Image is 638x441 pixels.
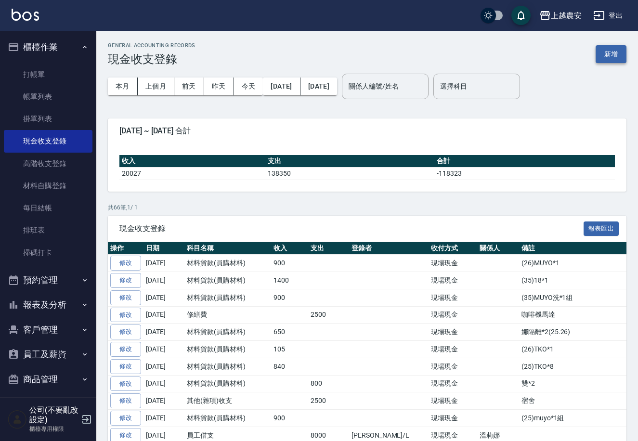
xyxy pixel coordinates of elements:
a: 修改 [110,393,141,408]
th: 收入 [119,155,265,168]
button: 今天 [234,78,263,95]
th: 收入 [271,242,308,255]
a: 掃碼打卡 [4,242,92,264]
td: [DATE] [143,341,184,358]
a: 修改 [110,376,141,391]
a: 修改 [110,290,141,305]
td: 材料貨款(員購材料) [184,375,271,392]
td: 現場現金 [429,375,477,392]
td: 材料貨款(員購材料) [184,255,271,272]
a: 掛單列表 [4,108,92,130]
td: 材料貨款(員購材料) [184,289,271,306]
button: save [511,6,531,25]
button: 員工及薪資 [4,342,92,367]
th: 科目名稱 [184,242,271,255]
td: 材料貨款(員購材料) [184,272,271,289]
p: 共 66 筆, 1 / 1 [108,203,626,212]
th: 關係人 [477,242,519,255]
button: [DATE] [263,78,300,95]
span: 現金收支登錄 [119,224,584,233]
td: 900 [271,410,308,427]
a: 修改 [110,324,141,339]
td: 現場現金 [429,255,477,272]
th: 支出 [308,242,349,255]
div: 上越農安 [551,10,582,22]
button: 新增 [596,45,626,63]
a: 現金收支登錄 [4,130,92,152]
h3: 現金收支登錄 [108,52,195,66]
a: 修改 [110,308,141,323]
td: 材料貨款(員購材料) [184,324,271,341]
td: [DATE] [143,392,184,410]
td: 138350 [265,167,434,180]
td: 650 [271,324,308,341]
button: 前天 [174,78,204,95]
td: 其他(雜項)收支 [184,392,271,410]
td: 現場現金 [429,324,477,341]
button: 昨天 [204,78,234,95]
td: 修繕費 [184,306,271,324]
a: 修改 [110,359,141,374]
a: 排班表 [4,219,92,241]
td: [DATE] [143,375,184,392]
td: [DATE] [143,324,184,341]
th: 日期 [143,242,184,255]
a: 修改 [110,342,141,357]
a: 修改 [110,411,141,426]
td: 材料貨款(員購材料) [184,341,271,358]
td: 1400 [271,272,308,289]
td: [DATE] [143,358,184,375]
img: Person [8,410,27,429]
button: 報表及分析 [4,292,92,317]
td: 現場現金 [429,358,477,375]
a: 修改 [110,273,141,288]
a: 帳單列表 [4,86,92,108]
button: 客戶管理 [4,317,92,342]
td: 900 [271,289,308,306]
th: 收付方式 [429,242,477,255]
td: 現場現金 [429,410,477,427]
td: 現場現金 [429,289,477,306]
td: [DATE] [143,289,184,306]
a: 報表匯出 [584,223,619,233]
a: 高階收支登錄 [4,153,92,175]
td: 840 [271,358,308,375]
td: 材料貨款(員購材料) [184,358,271,375]
th: 支出 [265,155,434,168]
td: [DATE] [143,410,184,427]
h2: GENERAL ACCOUNTING RECORDS [108,42,195,49]
a: 每日結帳 [4,197,92,219]
th: 合計 [434,155,615,168]
td: 現場現金 [429,341,477,358]
td: 2500 [308,392,349,410]
td: -118323 [434,167,615,180]
td: [DATE] [143,272,184,289]
button: [DATE] [300,78,337,95]
img: Logo [12,9,39,21]
th: 操作 [108,242,143,255]
button: 登出 [589,7,626,25]
span: [DATE] ~ [DATE] 合計 [119,126,615,136]
td: 現場現金 [429,392,477,410]
button: 商品管理 [4,367,92,392]
td: 900 [271,255,308,272]
td: 20027 [119,167,265,180]
button: 預約管理 [4,268,92,293]
th: 登錄者 [349,242,429,255]
td: 材料貨款(員購材料) [184,410,271,427]
td: [DATE] [143,255,184,272]
button: 本月 [108,78,138,95]
button: 櫃檯作業 [4,35,92,60]
a: 材料自購登錄 [4,175,92,197]
a: 新增 [596,49,626,58]
td: [DATE] [143,306,184,324]
a: 修改 [110,256,141,271]
p: 櫃檯專用權限 [29,425,78,433]
button: 報表匯出 [584,221,619,236]
td: 現場現金 [429,272,477,289]
button: 上個月 [138,78,174,95]
td: 現場現金 [429,306,477,324]
button: 上越農安 [535,6,586,26]
a: 打帳單 [4,64,92,86]
td: 105 [271,341,308,358]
